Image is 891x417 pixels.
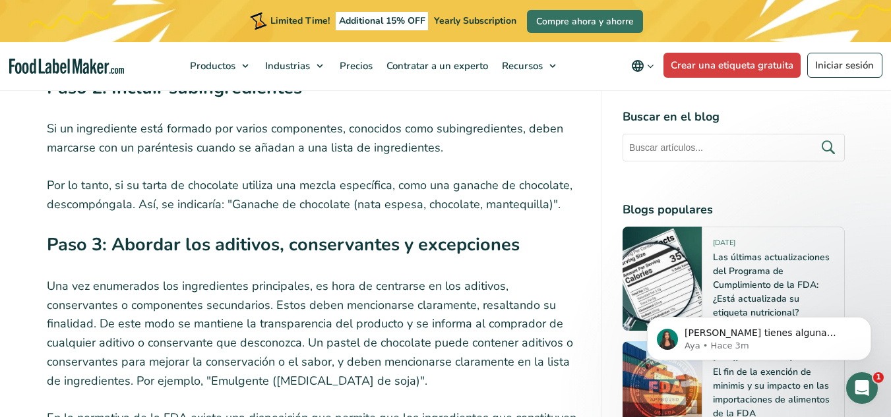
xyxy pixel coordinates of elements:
[186,59,237,72] span: Productos
[713,238,735,253] span: [DATE]
[47,119,580,157] p: Si un ingrediente está formado por varios componentes, conocidos como subingredientes, deben marc...
[623,108,845,126] h4: Buscar en el blog
[383,59,489,72] span: Contratar a un experto
[627,289,891,381] iframe: Intercom notifications mensaje
[807,53,882,78] a: Iniciar sesión
[713,251,830,319] a: Las últimas actualizaciones del Programa de Cumplimiento de la FDA: ¿Está actualizada su etiqueta...
[47,76,302,100] strong: Paso 2: Incluir subingredientes
[623,134,845,161] input: Buscar artículos...
[663,53,801,78] a: Crear una etiqueta gratuita
[434,14,516,27] span: Yearly Subscription
[270,14,330,27] span: Limited Time!
[183,42,255,90] a: Productos
[495,42,563,90] a: Recursos
[47,233,520,257] strong: Paso 3: Abordar los aditivos, conservantes y excepciones
[259,42,330,90] a: Industrias
[336,12,429,30] span: Additional 15% OFF
[9,59,124,74] a: Food Label Maker homepage
[333,42,377,90] a: Precios
[47,176,580,214] p: Por lo tanto, si su tarta de chocolate utiliza una mezcla específica, como una ganache de chocola...
[261,59,311,72] span: Industrias
[336,59,374,72] span: Precios
[873,372,884,383] span: 1
[846,372,878,404] iframe: Intercom live chat
[380,42,492,90] a: Contratar a un experto
[623,201,845,219] h4: Blogs populares
[527,10,643,33] a: Compre ahora y ahorre
[47,277,580,391] p: Una vez enumerados los ingredientes principales, es hora de centrarse en los aditivos, conservant...
[622,53,663,79] button: Change language
[498,59,544,72] span: Recursos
